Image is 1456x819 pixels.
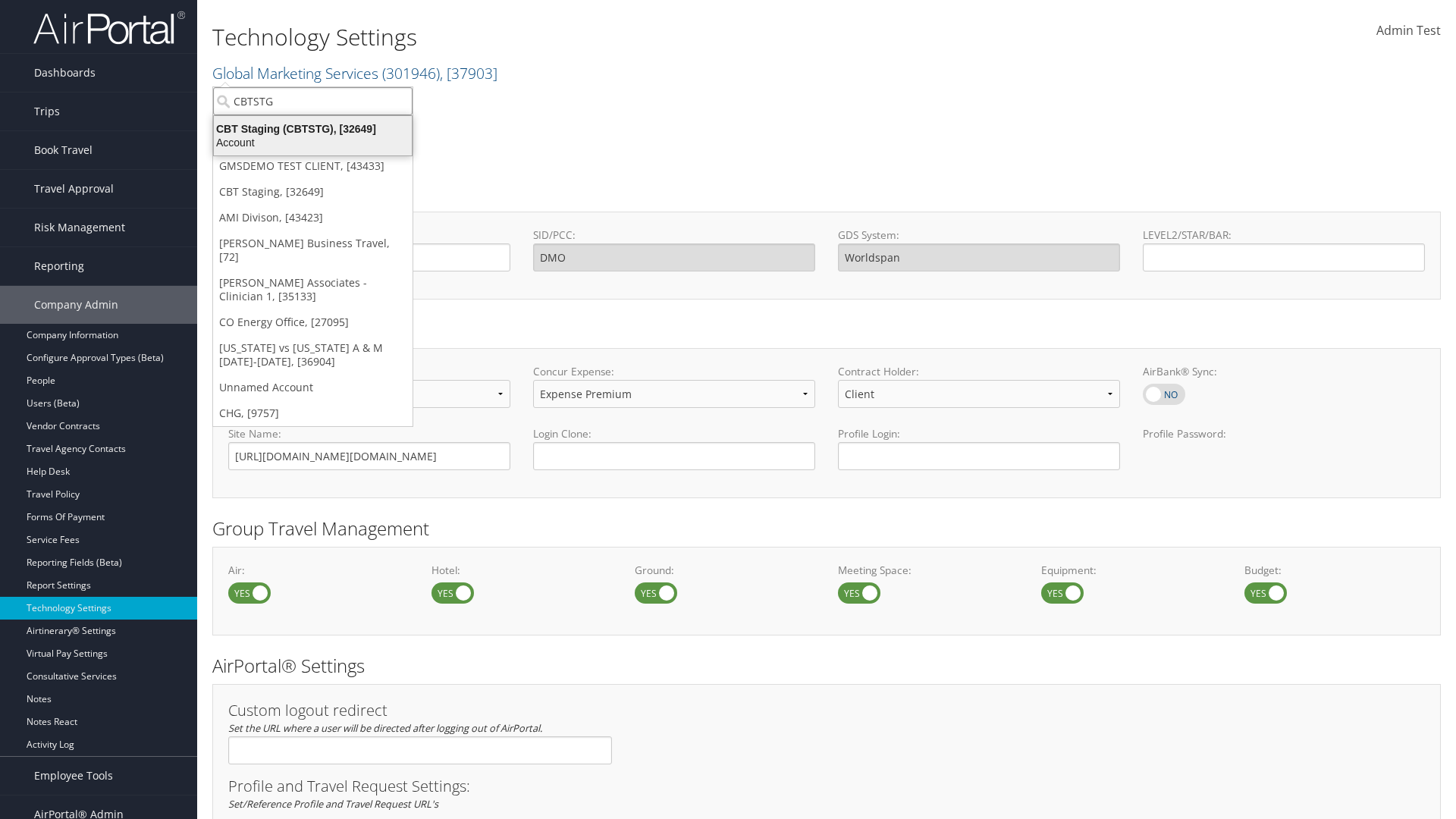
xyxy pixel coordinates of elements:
a: GMSDEMO TEST CLIENT, [43433] [213,153,413,179]
a: Global Marketing Services [212,63,497,83]
div: Account [205,136,421,149]
a: [PERSON_NAME] Business Travel, [72] [213,231,413,270]
span: , [ 37903 ] [440,63,497,83]
label: Meeting Space: [838,563,1018,578]
label: Concur Expense: [533,364,815,379]
span: Reporting [34,247,84,285]
span: Trips [34,93,60,130]
div: CBT Staging (CBTSTG), [32649] [205,122,421,136]
label: Login Clone: [533,426,815,441]
a: [PERSON_NAME] Associates - Clinician 1, [35133] [213,270,413,309]
h2: GDS [212,180,1429,206]
input: Search Accounts [213,87,413,115]
span: Dashboards [34,54,96,92]
em: Set/Reference Profile and Travel Request URL's [228,797,438,811]
label: Contract Holder: [838,364,1120,379]
label: Budget: [1244,563,1425,578]
span: Admin Test [1376,22,1441,39]
span: Book Travel [34,131,93,169]
label: Equipment: [1041,563,1222,578]
h2: AirPortal® Settings [212,653,1441,679]
a: Admin Test [1376,8,1441,55]
span: Travel Approval [34,170,114,208]
label: SID/PCC: [533,227,815,243]
label: AirBank® Sync [1143,384,1185,405]
em: Set the URL where a user will be directed after logging out of AirPortal. [228,721,542,735]
span: ( 301946 ) [382,63,440,83]
label: AirBank® Sync: [1143,364,1425,379]
label: Air: [228,563,409,578]
h1: Technology Settings [212,21,1031,53]
h3: Profile and Travel Request Settings: [228,779,1425,794]
label: GDS System: [838,227,1120,243]
h2: Online Booking Tool [212,317,1441,343]
label: LEVEL2/STAR/BAR: [1143,227,1425,243]
label: Site Name: [228,426,510,441]
img: airportal-logo.png [33,10,185,45]
label: Hotel: [431,563,612,578]
label: Profile Login: [838,426,1120,469]
label: Ground: [635,563,815,578]
span: Employee Tools [34,757,113,795]
span: Risk Management [34,209,125,246]
label: Profile Password: [1143,426,1425,469]
a: CHG, [9757] [213,400,413,426]
a: AMI Divison, [43423] [213,205,413,231]
a: CO Energy Office, [27095] [213,309,413,335]
h2: Group Travel Management [212,516,1441,541]
a: [US_STATE] vs [US_STATE] A & M [DATE]-[DATE], [36904] [213,335,413,375]
span: Company Admin [34,286,118,324]
input: Profile Login: [838,442,1120,470]
a: Unnamed Account [213,375,413,400]
a: CBT Staging, [32649] [213,179,413,205]
h3: Custom logout redirect [228,703,612,718]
